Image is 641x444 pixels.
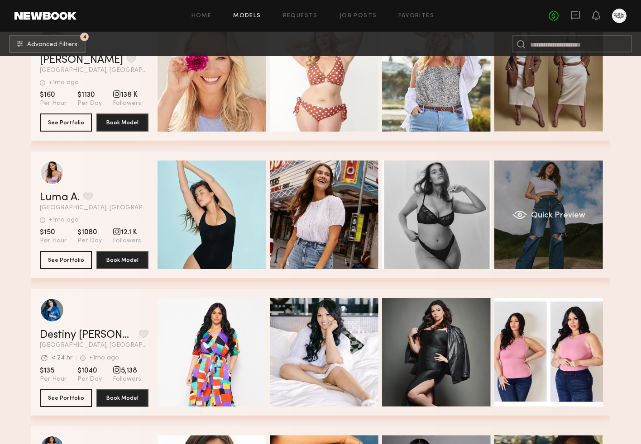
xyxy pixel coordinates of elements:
span: $1040 [77,366,102,375]
a: Destiny [PERSON_NAME] [40,330,135,340]
span: Per Day [77,99,102,108]
span: [GEOGRAPHIC_DATA], [GEOGRAPHIC_DATA] [40,342,148,349]
span: $160 [40,90,67,99]
button: 4Advanced Filters [9,35,86,53]
span: 4 [83,35,86,39]
button: Book Model [96,113,148,132]
span: 5,138 [113,366,141,375]
button: Book Model [96,389,148,407]
span: Per Hour [40,375,67,383]
span: $150 [40,228,67,237]
span: 138 K [113,90,141,99]
a: Home [191,13,212,19]
button: See Portfolio [40,113,92,132]
span: $1080 [77,228,102,237]
div: +1mo ago [49,80,79,86]
span: Per Day [77,237,102,245]
span: Per Hour [40,99,67,108]
div: +1mo ago [49,217,79,223]
a: Favorites [398,13,434,19]
div: +1mo ago [89,355,119,361]
span: [GEOGRAPHIC_DATA], [GEOGRAPHIC_DATA] [40,205,148,211]
a: Requests [283,13,318,19]
button: Book Model [96,251,148,269]
span: Followers [113,375,141,383]
div: < 24 hr [51,355,72,361]
span: Followers [113,99,141,108]
span: Per Hour [40,237,67,245]
button: See Portfolio [40,251,92,269]
span: Followers [113,237,141,245]
a: Luma A. [40,192,80,203]
a: Job Posts [340,13,377,19]
span: $1130 [77,90,102,99]
span: [GEOGRAPHIC_DATA], [GEOGRAPHIC_DATA] [40,67,148,74]
span: $135 [40,366,67,375]
button: See Portfolio [40,389,92,407]
a: Models [233,13,261,19]
span: Quick Preview [531,212,585,220]
span: Per Day [77,375,102,383]
span: 12.1 K [113,228,141,237]
a: [PERSON_NAME] [40,55,123,66]
span: Advanced Filters [27,42,77,48]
